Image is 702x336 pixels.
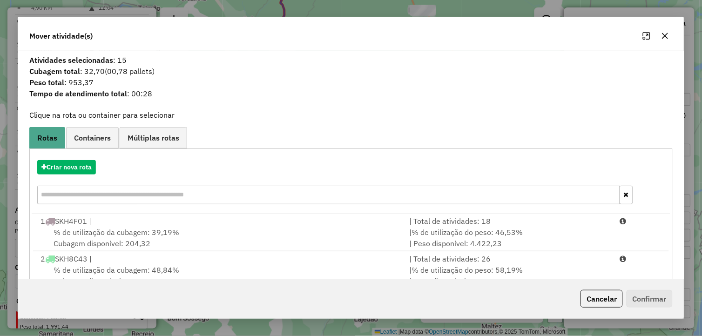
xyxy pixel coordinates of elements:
span: : 32,70 [24,66,679,77]
div: Cubagem disponível: 204,32 [35,227,404,249]
button: Maximize [639,28,654,43]
strong: Peso total [29,78,64,87]
span: % de utilização da cubagem: 48,84% [54,265,179,275]
i: Porcentagens após mover as atividades: Cubagem: 58,57% Peso: 69,71% [620,255,627,262]
button: Cancelar [580,290,623,308]
div: 1 SKH4F01 | [35,215,404,227]
span: % de utilização da cubagem: 39,19% [54,228,179,237]
span: % de utilização do peso: 46,53% [412,228,523,237]
strong: Tempo de atendimento total [29,89,127,98]
button: Criar nova rota [37,160,96,175]
span: Rotas [37,134,57,141]
span: : 953,37 [24,77,679,88]
span: Múltiplas rotas [128,134,179,141]
div: 2 SKH8C43 | [35,253,404,264]
span: (00,78 pallets) [105,67,155,76]
strong: Atividades selecionadas [29,55,113,65]
span: : 15 [24,54,679,66]
span: : 00:28 [24,88,679,99]
span: % de utilização do peso: 58,19% [412,265,523,275]
label: Clique na rota ou container para selecionar [29,109,175,121]
strong: Cubagem total [29,67,80,76]
div: Cubagem disponível: 171,89 [35,264,404,287]
i: Porcentagens após mover as atividades: Cubagem: 48,92% Peso: 58,05% [620,217,627,225]
div: | | Peso disponível: 3.457,94 [404,264,614,287]
span: Containers [74,134,111,141]
div: | Total de atividades: 18 [404,215,614,227]
span: Mover atividade(s) [29,30,93,41]
div: | Total de atividades: 26 [404,253,614,264]
div: | | Peso disponível: 4.422,23 [404,227,614,249]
